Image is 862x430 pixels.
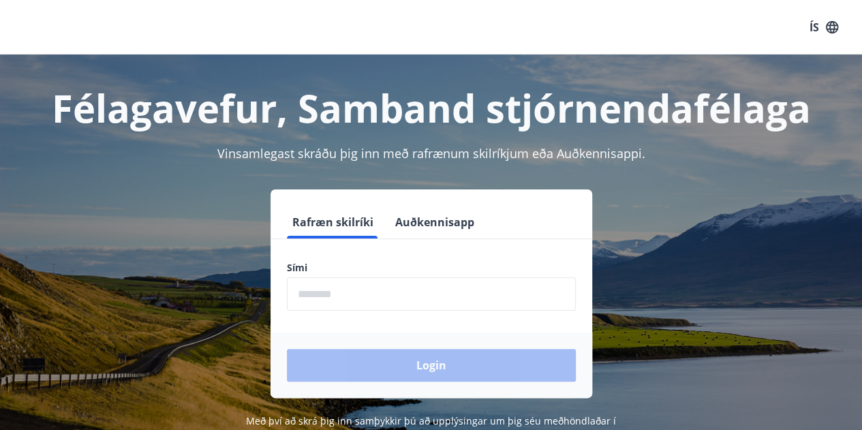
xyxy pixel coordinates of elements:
[287,206,379,239] button: Rafræn skilríki
[287,261,576,275] label: Sími
[390,206,480,239] button: Auðkennisapp
[217,145,645,162] span: Vinsamlegast skráðu þig inn með rafrænum skilríkjum eða Auðkennisappi.
[16,82,846,134] h1: Félagavefur, Samband stjórnendafélaga
[802,15,846,40] button: ÍS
